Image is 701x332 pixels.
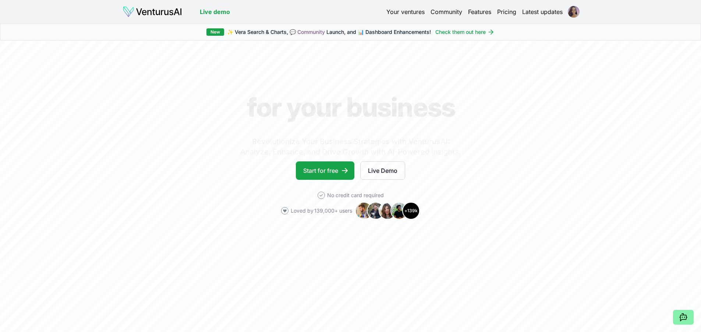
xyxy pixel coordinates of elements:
a: Your ventures [386,7,425,16]
img: Avatar 3 [379,202,396,220]
a: Live Demo [360,161,405,180]
a: Check them out here [435,28,495,36]
img: Avatar 2 [367,202,385,220]
img: Avatar 1 [355,202,373,220]
img: logo [123,6,182,18]
a: Pricing [497,7,516,16]
span: ✨ Vera Search & Charts, 💬 Launch, and 📊 Dashboard Enhancements! [227,28,431,36]
a: Live demo [200,7,230,16]
a: Community [431,7,462,16]
img: ACg8ocIPFBcY1evhMJDlIxDssNy8sZN28ctfSzLeoFOArWr0kSd_LPa-KA=s96-c [568,6,580,18]
img: Avatar 4 [390,202,408,220]
a: Community [297,29,325,35]
a: Start for free [296,161,354,180]
a: Features [468,7,491,16]
a: Latest updates [522,7,563,16]
div: New [206,28,224,36]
